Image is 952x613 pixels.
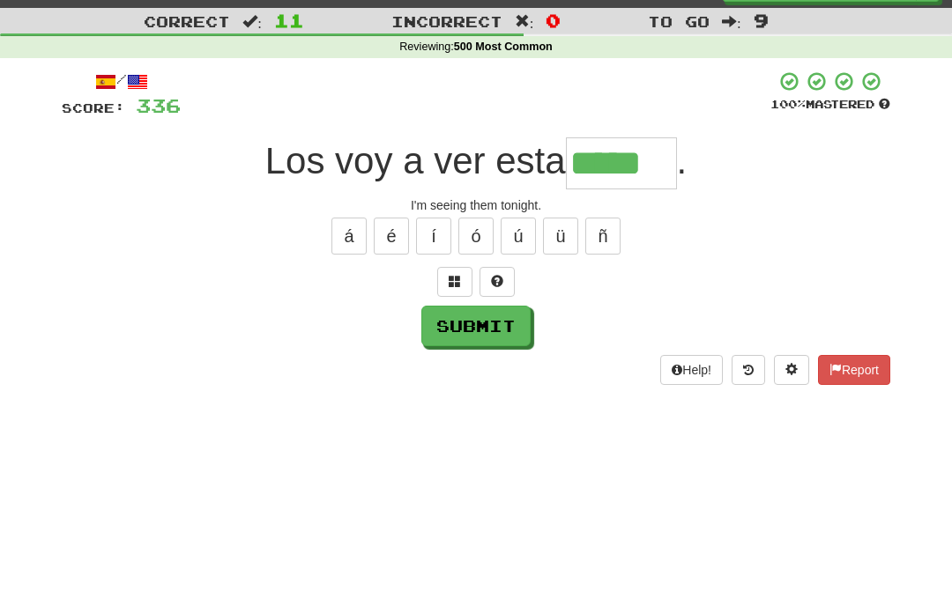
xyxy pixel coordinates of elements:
[501,219,536,256] button: ú
[648,14,710,32] span: To go
[585,219,621,256] button: ñ
[421,307,531,348] button: Submit
[136,96,181,118] span: 336
[144,14,230,32] span: Correct
[546,11,561,33] span: 0
[416,219,451,256] button: í
[818,357,890,387] button: Report
[660,357,723,387] button: Help!
[242,16,262,31] span: :
[677,142,688,183] span: .
[374,219,409,256] button: é
[480,269,515,299] button: Single letter hint - you only get 1 per sentence and score half the points! alt+h
[62,72,181,94] div: /
[265,142,566,183] span: Los voy a ver esta
[437,269,472,299] button: Switch sentence to multiple choice alt+p
[732,357,765,387] button: Round history (alt+y)
[515,16,534,31] span: :
[62,102,125,117] span: Score:
[770,99,806,113] span: 100 %
[770,99,890,114] div: Mastered
[62,198,890,216] div: I'm seeing them tonight.
[722,16,741,31] span: :
[391,14,502,32] span: Incorrect
[543,219,578,256] button: ü
[454,42,553,55] strong: 500 Most Common
[458,219,494,256] button: ó
[754,11,769,33] span: 9
[274,11,304,33] span: 11
[331,219,367,256] button: á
